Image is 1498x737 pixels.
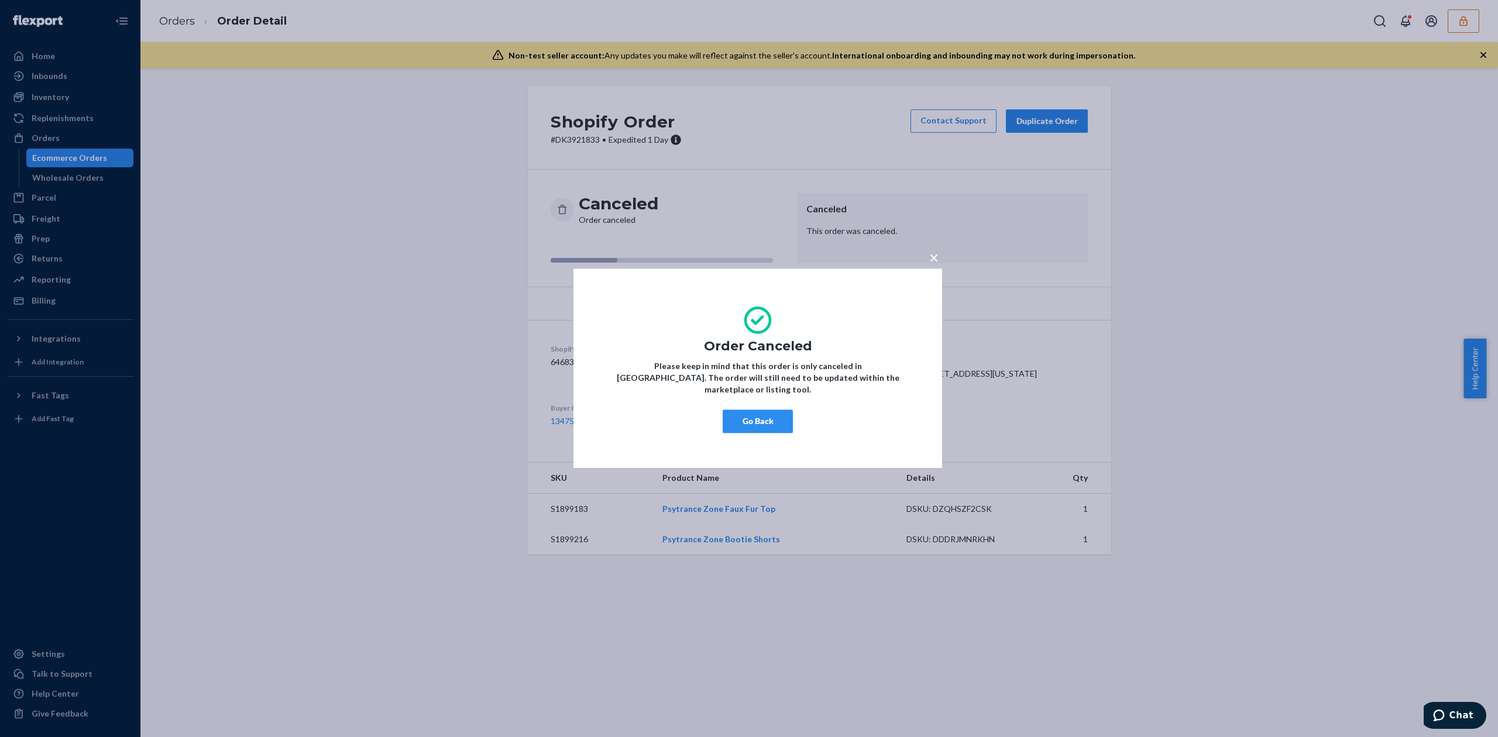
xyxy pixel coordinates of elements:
iframe: Opens a widget where you can chat to one of our agents [1424,702,1486,731]
span: × [929,247,939,267]
button: Go Back [723,410,793,433]
h1: Order Canceled [609,339,907,353]
strong: Please keep in mind that this order is only canceled in [GEOGRAPHIC_DATA]. The order will still n... [617,361,899,395]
